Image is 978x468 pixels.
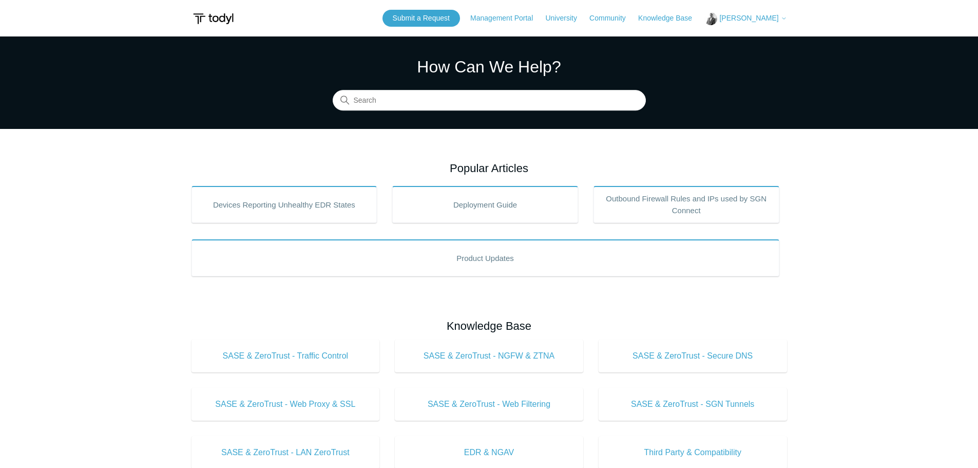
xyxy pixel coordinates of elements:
a: Product Updates [191,239,779,276]
a: Submit a Request [382,10,460,27]
span: SASE & ZeroTrust - Traffic Control [207,350,365,362]
span: [PERSON_NAME] [719,14,778,22]
span: EDR & NGAV [410,446,568,459]
span: SASE & ZeroTrust - NGFW & ZTNA [410,350,568,362]
span: Third Party & Compatibility [614,446,772,459]
a: SASE & ZeroTrust - Traffic Control [191,340,380,372]
a: University [545,13,587,24]
span: SASE & ZeroTrust - Web Filtering [410,398,568,410]
a: Devices Reporting Unhealthy EDR States [191,186,377,223]
a: Deployment Guide [392,186,578,223]
a: SASE & ZeroTrust - Web Filtering [395,388,583,421]
span: SASE & ZeroTrust - Secure DNS [614,350,772,362]
img: Todyl Support Center Help Center home page [191,9,235,28]
a: Management Portal [470,13,543,24]
a: Community [589,13,636,24]
span: SASE & ZeroTrust - LAN ZeroTrust [207,446,365,459]
h2: Knowledge Base [191,317,787,334]
h2: Popular Articles [191,160,787,177]
a: SASE & ZeroTrust - NGFW & ZTNA [395,340,583,372]
button: [PERSON_NAME] [704,12,787,25]
span: SASE & ZeroTrust - SGN Tunnels [614,398,772,410]
a: Outbound Firewall Rules and IPs used by SGN Connect [593,186,779,223]
a: SASE & ZeroTrust - SGN Tunnels [599,388,787,421]
a: SASE & ZeroTrust - Secure DNS [599,340,787,372]
input: Search [333,90,646,111]
a: SASE & ZeroTrust - Web Proxy & SSL [191,388,380,421]
a: Knowledge Base [638,13,702,24]
h1: How Can We Help? [333,54,646,79]
span: SASE & ZeroTrust - Web Proxy & SSL [207,398,365,410]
